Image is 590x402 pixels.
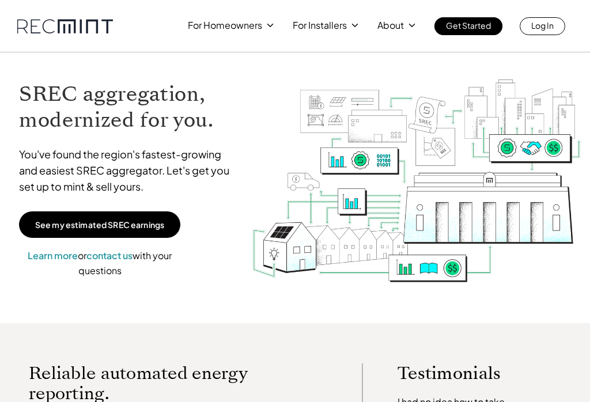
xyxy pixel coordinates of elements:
p: Testimonials [398,363,547,384]
p: See my estimated SREC earnings [35,219,164,230]
p: About [377,17,404,33]
p: You've found the region's fastest-growing and easiest SREC aggregator. Let's get you set up to mi... [19,146,240,195]
img: RECmint value cycle [251,52,583,318]
a: Get Started [434,17,502,35]
a: Log In [520,17,565,35]
p: For Homeowners [188,17,262,33]
h1: SREC aggregation, modernized for you. [19,81,240,133]
p: Get Started [446,17,491,33]
p: For Installers [293,17,347,33]
p: Log In [531,17,554,33]
a: Learn more [28,249,78,261]
a: See my estimated SREC earnings [19,211,180,238]
p: or with your questions [19,248,180,278]
a: contact us [86,249,133,261]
